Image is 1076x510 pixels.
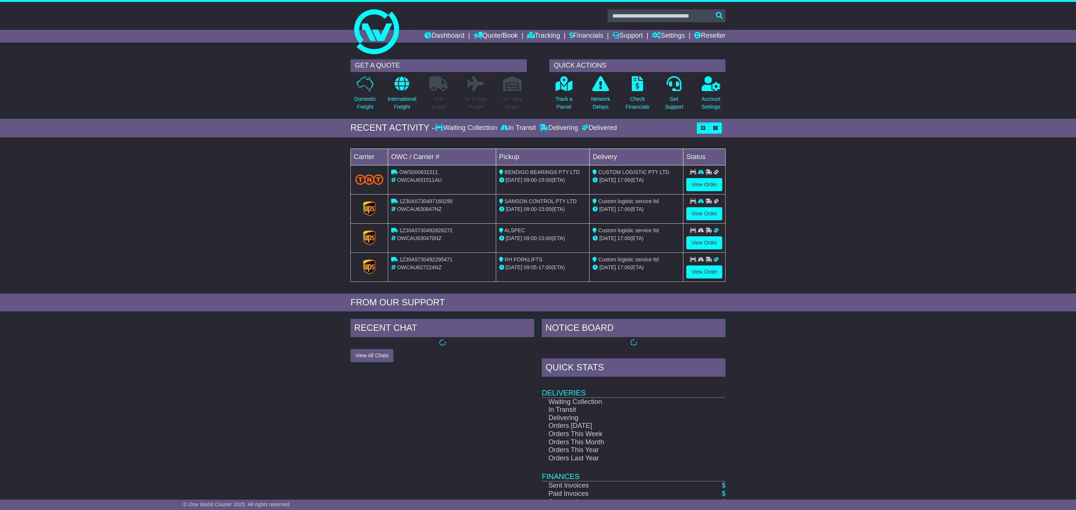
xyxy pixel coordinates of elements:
span: 09:00 [524,177,537,183]
p: Full Loads [429,95,448,111]
p: Account Settings [702,95,721,111]
span: CUSTOM LOGISTIC PTY LTD [598,169,669,175]
p: Network Delays [591,95,610,111]
img: GetCarrierServiceLogo [363,230,376,245]
p: Air & Sea Freight [464,95,486,111]
span: 09:05 [524,264,537,270]
div: (ETA) [593,176,680,184]
div: - (ETA) [499,176,587,184]
span: 1Z30A5730497160295 [399,198,452,204]
p: Air / Sea Depot [502,95,522,111]
div: (ETA) [593,234,680,242]
a: Reseller [694,30,726,43]
div: FROM OUR SUPPORT [350,297,726,308]
span: BENDIGO BEARINGS PTY LTD [505,169,580,175]
td: Finances [542,462,726,481]
span: 09:00 [524,206,537,212]
p: Track a Parcel [555,95,572,111]
td: Pickup [496,149,590,165]
p: International Freight [387,95,416,111]
td: Orders [DATE] [542,422,699,430]
a: Quote/Book [474,30,518,43]
a: View Order [686,207,722,220]
a: Dashboard [424,30,464,43]
span: OWCAU627224NZ [397,264,442,270]
span: 09:00 [524,235,537,241]
a: DomesticFreight [354,76,376,115]
span: 15:00 [538,206,551,212]
a: $ [722,490,726,497]
div: QUICK ACTIONS [549,59,726,72]
div: NOTICE BOARD [542,319,726,339]
a: View Order [686,265,722,279]
span: [DATE] [599,177,616,183]
td: Carrier [351,149,388,165]
span: SAMSON CONTROL PTY LTD [505,198,577,204]
button: View All Chats [350,349,393,362]
span: RH FORKLIFTS [505,256,542,262]
span: OWCAU630470NZ [397,235,442,241]
span: [DATE] [599,235,616,241]
span: [DATE] [506,177,522,183]
span: [DATE] [506,206,522,212]
a: Tracking [527,30,560,43]
span: ALSPEC [504,227,525,233]
span: OWCAU630847NZ [397,206,442,212]
td: Orders This Week [542,430,699,438]
span: 17:00 [538,264,551,270]
div: Waiting Collection [435,124,499,132]
td: Status [683,149,726,165]
div: In Transit [499,124,538,132]
div: Quick Stats [542,358,726,379]
span: Custom logistic service ltd [598,198,659,204]
span: © One World Courier 2025. All rights reserved. [183,501,291,507]
a: GetSupport [665,76,684,115]
a: $ [722,498,726,506]
td: Deliveries [542,379,726,398]
div: - (ETA) [499,234,587,242]
span: 15:00 [538,177,551,183]
div: RECENT ACTIVITY - [350,122,435,133]
img: TNT_Domestic.png [355,174,383,184]
a: Financials [569,30,603,43]
div: - (ETA) [499,205,587,213]
span: 17:00 [617,177,630,183]
a: View Order [686,236,722,249]
div: (ETA) [593,205,680,213]
a: InternationalFreight [387,76,417,115]
a: AccountSettings [701,76,721,115]
span: 17:00 [617,206,630,212]
a: Track aParcel [555,76,573,115]
div: (ETA) [593,264,680,271]
span: 1Z30A5730492826272 [399,227,452,233]
span: OWCAU631511AU [397,177,442,183]
td: Orders Last Year [542,454,699,463]
span: 1Z30A5730492295471 [399,256,452,262]
a: Support [612,30,643,43]
td: OWC / Carrier # [388,149,496,165]
p: Domestic Freight [354,95,376,111]
div: GET A QUOTE [350,59,527,72]
td: Sent Invoices [542,481,699,490]
span: Custom logistic service ltd [598,256,659,262]
td: Orders This Year [542,446,699,454]
span: Custom logistic service ltd [598,227,659,233]
span: 15:00 [538,235,551,241]
a: CheckFinancials [625,76,650,115]
img: GetCarrierServiceLogo [363,201,376,216]
td: Overdue Invoices [542,498,699,506]
td: In Transit [542,406,699,414]
span: 17:00 [617,264,630,270]
a: $ [722,482,726,489]
p: Get Support [665,95,683,111]
span: [DATE] [599,264,616,270]
td: Delivering [542,414,699,422]
span: [DATE] [506,235,522,241]
td: Waiting Collection [542,398,699,406]
span: [DATE] [599,206,616,212]
div: Delivered [580,124,617,132]
td: Delivery [590,149,683,165]
img: GetCarrierServiceLogo [363,259,376,274]
div: RECENT CHAT [350,319,534,339]
span: OWS000631511 [399,169,438,175]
